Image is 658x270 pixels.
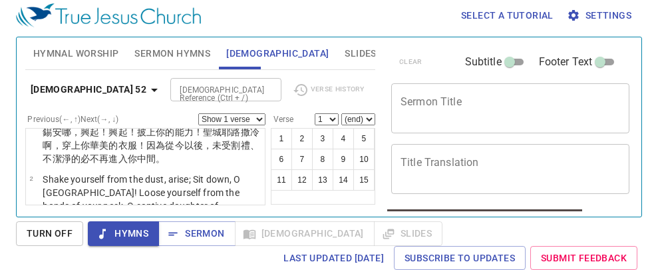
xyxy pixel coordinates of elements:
[16,3,201,27] img: True Jesus Church
[541,250,627,267] span: Submit Feedback
[27,225,73,242] span: Turn Off
[271,169,292,191] button: 11
[25,77,168,102] button: [DEMOGRAPHIC_DATA] 52
[333,169,354,191] button: 14
[291,128,313,149] button: 2
[353,128,375,149] button: 5
[283,250,384,267] span: Last updated [DATE]
[570,7,631,24] span: Settings
[405,250,515,267] span: Subscribe to Updates
[134,45,210,62] span: Sermon Hymns
[271,128,292,149] button: 1
[539,54,593,70] span: Footer Text
[16,221,83,246] button: Turn Off
[43,173,261,226] p: Shake yourself from the dust, arise; Sit down, O [GEOGRAPHIC_DATA]! Loose yourself from the bonds...
[33,45,119,62] span: Hymnal Worship
[465,54,502,70] span: Subtitle
[353,169,375,191] button: 15
[564,3,637,28] button: Settings
[461,7,554,24] span: Select a tutorial
[43,140,259,164] wh3847: 你華美
[333,149,354,170] button: 9
[169,225,224,242] span: Sermon
[174,82,255,97] input: Type Bible Reference
[291,149,313,170] button: 7
[456,3,559,28] button: Select a tutorial
[312,149,333,170] button: 8
[43,127,259,164] wh6726: 哪，興起
[29,175,33,182] span: 2
[312,169,333,191] button: 13
[43,140,259,164] wh899: ！因為從今以後，未受割禮
[333,128,354,149] button: 4
[43,127,259,164] wh5892: 耶路撒冷
[98,225,148,242] span: Hymns
[31,81,146,98] b: [DEMOGRAPHIC_DATA] 52
[43,127,259,164] wh5782: ！興起
[353,149,375,170] button: 10
[43,140,259,164] wh8597: 的衣服
[43,127,259,164] wh6944: 城
[88,221,159,246] button: Hymns
[108,153,165,164] wh3254: 進入
[43,140,259,164] wh3389: 啊，穿上
[312,128,333,149] button: 3
[291,169,313,191] button: 12
[345,45,376,62] span: Slides
[43,125,261,165] p: 錫安
[43,127,259,164] wh5782: ！披上
[158,221,235,246] button: Sermon
[71,153,166,164] wh2931: 的必不再
[43,127,259,164] wh3847: 你的能力
[271,149,292,170] button: 6
[43,127,259,164] wh5797: ！聖
[271,115,293,123] label: Verse
[27,115,118,123] label: Previous (←, ↑) Next (→, ↓)
[128,153,166,164] wh935: 你中間。
[226,45,329,62] span: [DEMOGRAPHIC_DATA]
